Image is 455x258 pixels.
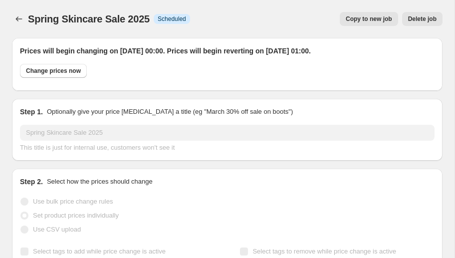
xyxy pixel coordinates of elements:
h2: Prices will begin changing on [DATE] 00:00. Prices will begin reverting on [DATE] 01:00. [20,46,435,56]
span: Copy to new job [346,15,392,23]
span: This title is just for internal use, customers won't see it [20,144,175,151]
h2: Step 2. [20,177,43,187]
span: Spring Skincare Sale 2025 [28,13,150,24]
button: Copy to new job [340,12,398,26]
span: Change prices now [26,67,81,75]
span: Select tags to remove while price change is active [252,248,396,255]
input: 30% off holiday sale [20,125,435,141]
h2: Step 1. [20,107,43,117]
span: Use bulk price change rules [33,198,113,205]
span: Scheduled [158,15,186,23]
button: Change prices now [20,64,87,78]
span: Use CSV upload [33,226,81,233]
button: Price change jobs [12,12,26,26]
span: Delete job [408,15,437,23]
p: Optionally give your price [MEDICAL_DATA] a title (eg "March 30% off sale on boots") [47,107,293,117]
span: Set product prices individually [33,212,119,219]
p: Select how the prices should change [47,177,153,187]
button: Delete job [402,12,443,26]
span: Select tags to add while price change is active [33,248,166,255]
